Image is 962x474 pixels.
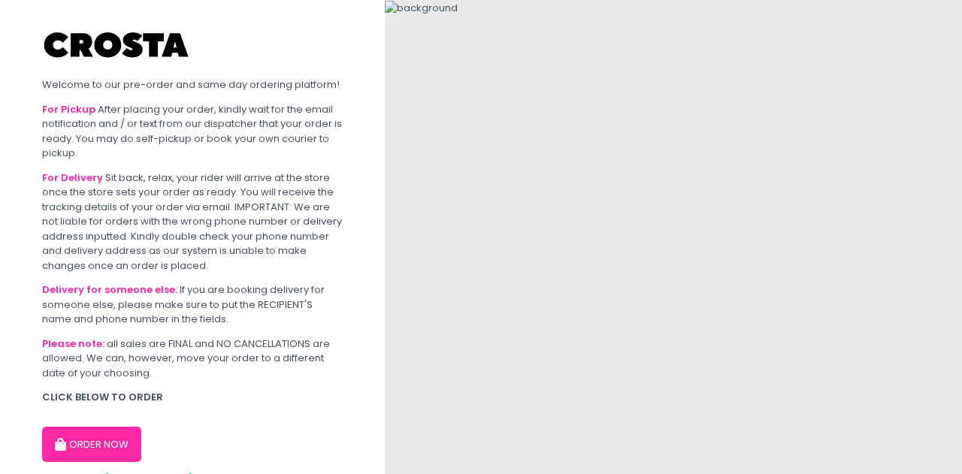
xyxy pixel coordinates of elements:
[42,102,343,161] div: After placing your order, kindly wait for the email notification and / or text from our dispatche...
[42,23,192,68] img: Crosta Pizzeria
[42,282,177,297] b: Delivery for someone else:
[42,171,343,273] div: Sit back, relax, your rider will arrive at the store once the store sets your order as ready. You...
[385,1,458,16] img: background
[42,102,95,116] b: For Pickup
[42,171,103,185] b: For Delivery
[42,337,343,381] div: all sales are FINAL and NO CANCELLATIONS are allowed. We can, however, move your order to a diffe...
[42,390,343,405] div: CLICK BELOW TO ORDER
[42,282,343,327] div: If you are booking delivery for someone else, please make sure to put the RECIPIENT'S name and ph...
[42,427,141,463] button: ORDER NOW
[42,77,343,92] div: Welcome to our pre-order and same day ordering platform!
[42,337,104,351] b: Please note:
